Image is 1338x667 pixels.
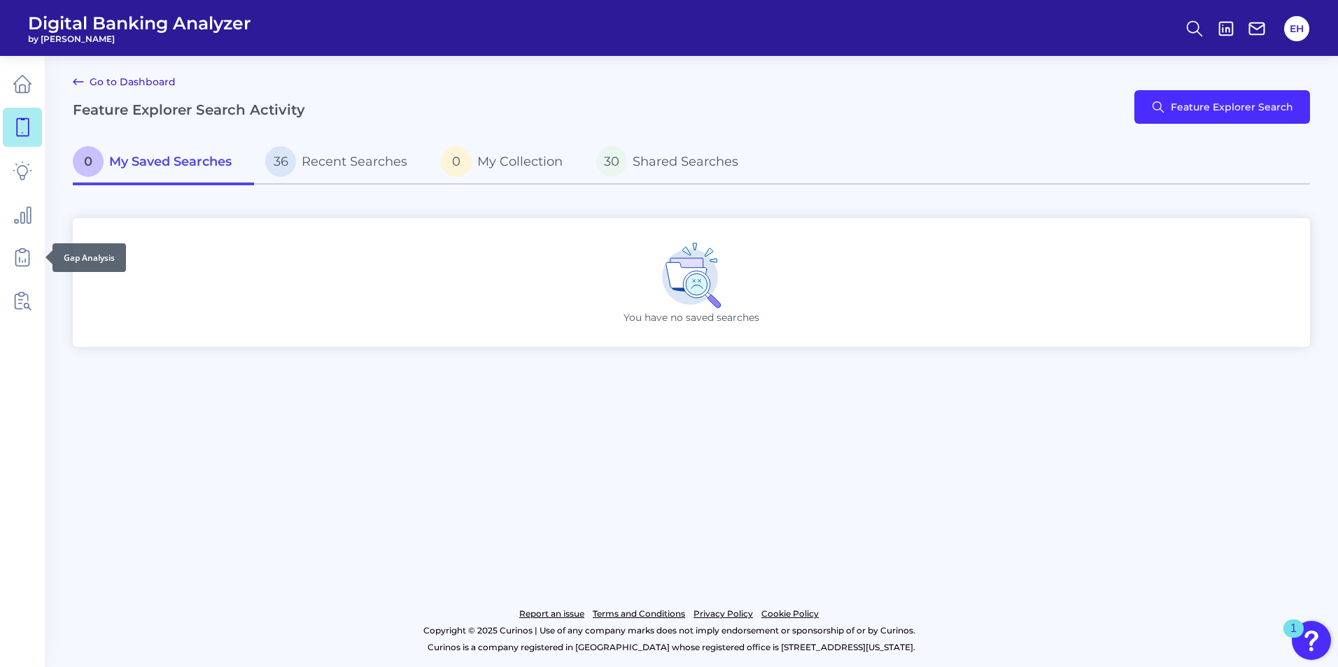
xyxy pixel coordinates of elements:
[519,605,584,622] a: Report an issue
[73,639,1269,656] p: Curinos is a company registered in [GEOGRAPHIC_DATA] whose registered office is [STREET_ADDRESS][...
[265,146,296,177] span: 36
[596,146,627,177] span: 30
[52,243,126,272] div: Gap Analysis
[28,13,251,34] span: Digital Banking Analyzer
[73,141,254,185] a: 0My Saved Searches
[430,141,585,185] a: 0My Collection
[761,605,819,622] a: Cookie Policy
[1290,629,1297,647] div: 1
[73,73,176,90] a: Go to Dashboard
[1284,16,1309,41] button: EH
[69,622,1269,639] p: Copyright © 2025 Curinos | Use of any company marks does not imply endorsement or sponsorship of ...
[593,605,685,622] a: Terms and Conditions
[1134,90,1310,124] button: Feature Explorer Search
[585,141,761,185] a: 30Shared Searches
[73,218,1310,347] div: You have no saved searches
[73,101,305,118] h2: Feature Explorer Search Activity
[693,605,753,622] a: Privacy Policy
[1292,621,1331,660] button: Open Resource Center, 1 new notification
[1171,101,1293,113] span: Feature Explorer Search
[254,141,430,185] a: 36Recent Searches
[73,146,104,177] span: 0
[633,154,738,169] span: Shared Searches
[441,146,472,177] span: 0
[28,34,251,44] span: by [PERSON_NAME]
[109,154,232,169] span: My Saved Searches
[477,154,563,169] span: My Collection
[302,154,407,169] span: Recent Searches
